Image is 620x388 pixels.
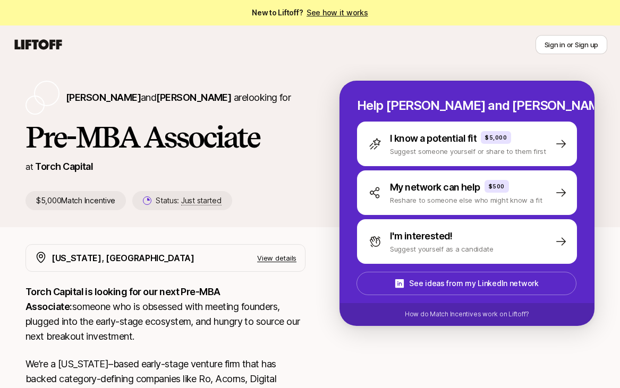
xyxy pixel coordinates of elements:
[390,195,542,205] p: Reshare to someone else who might know a fit
[390,131,477,146] p: I know a potential fit
[257,253,296,263] p: View details
[52,251,194,265] p: [US_STATE], [GEOGRAPHIC_DATA]
[26,160,33,174] p: at
[26,286,222,312] strong: Torch Capital is looking for our next Pre-MBA Associate:
[357,98,577,113] p: Help [PERSON_NAME] and [PERSON_NAME] hire
[405,309,529,319] p: How do Match Incentives work on Liftoff?
[485,133,507,142] p: $5,000
[26,191,126,210] p: $5,000 Match Incentive
[66,90,291,105] p: are looking for
[307,8,368,17] a: See how it works
[141,92,231,103] span: and
[356,272,576,295] button: See ideas from my LinkedIn network
[390,146,546,157] p: Suggest someone yourself or share to them first
[181,196,222,205] span: Just started
[489,182,505,191] p: $500
[35,161,93,172] a: Torch Capital
[390,244,494,254] p: Suggest yourself as a candidate
[156,194,221,207] p: Status:
[536,35,607,54] button: Sign in or Sign up
[390,180,480,195] p: My network can help
[252,6,368,19] span: New to Liftoff?
[26,284,305,344] p: someone who is obsessed with meeting founders, plugged into the early-stage ecosystem, and hungry...
[390,229,453,244] p: I'm interested!
[156,92,231,103] span: [PERSON_NAME]
[409,277,538,290] p: See ideas from my LinkedIn network
[66,92,141,103] span: [PERSON_NAME]
[26,121,305,153] h1: Pre-MBA Associate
